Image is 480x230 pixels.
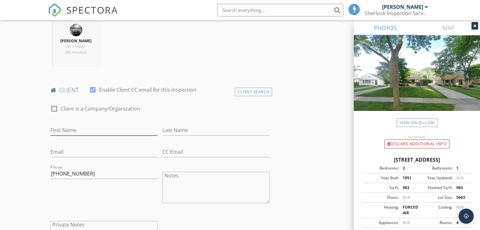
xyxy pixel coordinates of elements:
span: SPECTORA [66,3,118,16]
div: Year Updated: [417,175,453,181]
div: [PERSON_NAME] [382,4,423,10]
div: 1 [453,165,471,171]
img: danreik_16.jpg [70,24,82,36]
strong: [PERSON_NAME] [60,38,92,43]
div: 1951 [399,175,417,181]
div: [STREET_ADDRESS] [361,156,472,164]
div: Client Search [235,88,272,96]
div: Floors: [363,195,399,200]
div: Lot Size: [417,195,453,200]
label: Enable Client CC email for this inspection [99,87,196,93]
img: The Best Home Inspection Software - Spectora [48,3,62,17]
span: N/A [403,195,410,200]
div: Finished Sq Ft: [417,185,453,191]
a: MAP [417,20,480,35]
div: Incorrect? [354,135,480,140]
div: FORCED AIR [399,204,417,216]
div: 4 [453,220,471,226]
a: View on Zillow [397,118,437,127]
div: Open Intercom Messenger [459,209,474,224]
a: PHOTOS [354,20,417,35]
div: 983 [399,185,417,191]
div: Bathrooms: [417,165,453,171]
div: Appliances: [363,220,399,226]
span: (40 minutes) [65,49,87,55]
input: Search everything... [217,4,343,16]
div: 983 [453,185,471,191]
div: 5663 [453,195,471,200]
span: 31.1 miles [67,44,85,49]
div: Heating: [363,204,399,216]
img: streetview [354,35,480,126]
div: Rooms: [417,220,453,226]
a: SPECTORA [48,9,118,22]
div: Sherlock Inspection Services LLC [365,10,428,16]
div: 2 [399,165,417,171]
div: Cooling: [417,204,453,216]
div: Bedrooms: [363,165,399,171]
div: Year Built: [363,175,399,181]
span: N/A [403,220,410,225]
label: Client is a Company/Organization [61,106,140,112]
span: N/A [456,204,464,210]
div: Sq Ft: [363,185,399,191]
h4: client [50,86,270,94]
span: N/A [456,175,464,181]
div: Discard Additional info [384,140,449,148]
